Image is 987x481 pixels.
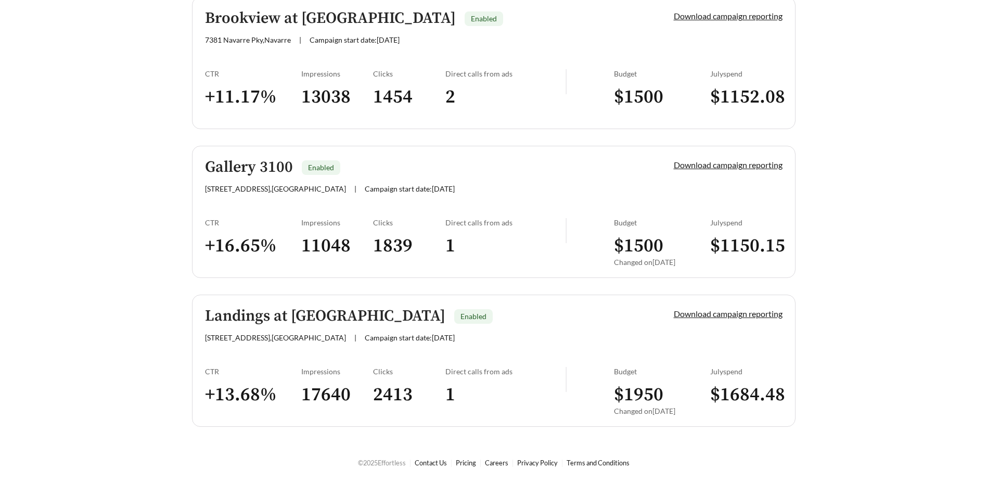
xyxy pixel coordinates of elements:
span: | [354,184,356,193]
a: Gallery 3100Enabled[STREET_ADDRESS],[GEOGRAPHIC_DATA]|Campaign start date:[DATE]Download campaign... [192,146,796,278]
h3: + 13.68 % [205,383,301,407]
img: line [566,218,567,243]
span: Campaign start date: [DATE] [310,35,400,44]
h3: 2413 [373,383,445,407]
h5: Landings at [GEOGRAPHIC_DATA] [205,308,445,325]
h3: 13038 [301,85,374,109]
span: Campaign start date: [DATE] [365,333,455,342]
div: Impressions [301,69,374,78]
div: CTR [205,69,301,78]
a: Contact Us [415,459,447,467]
h3: 11048 [301,234,374,258]
div: CTR [205,218,301,227]
span: | [354,333,356,342]
h3: + 16.65 % [205,234,301,258]
div: Impressions [301,367,374,376]
div: Changed on [DATE] [614,407,710,415]
h3: + 11.17 % [205,85,301,109]
div: Direct calls from ads [445,367,566,376]
h5: Gallery 3100 [205,159,293,176]
img: line [566,69,567,94]
a: Download campaign reporting [674,160,783,170]
span: © 2025 Effortless [358,459,406,467]
img: line [566,367,567,392]
h5: Brookview at [GEOGRAPHIC_DATA] [205,10,456,27]
h3: $ 1152.08 [710,85,783,109]
h3: 1839 [373,234,445,258]
span: [STREET_ADDRESS] , [GEOGRAPHIC_DATA] [205,184,346,193]
a: Terms and Conditions [567,459,630,467]
a: Download campaign reporting [674,309,783,319]
h3: 1 [445,383,566,407]
span: Enabled [471,14,497,23]
div: Impressions [301,218,374,227]
div: Budget [614,69,710,78]
span: 7381 Navarre Pky , Navarre [205,35,291,44]
div: July spend [710,367,783,376]
span: Campaign start date: [DATE] [365,184,455,193]
a: Landings at [GEOGRAPHIC_DATA]Enabled[STREET_ADDRESS],[GEOGRAPHIC_DATA]|Campaign start date:[DATE]... [192,295,796,427]
h3: 17640 [301,383,374,407]
span: Enabled [308,163,334,172]
a: Download campaign reporting [674,11,783,21]
div: Direct calls from ads [445,69,566,78]
span: [STREET_ADDRESS] , [GEOGRAPHIC_DATA] [205,333,346,342]
h3: $ 1500 [614,85,710,109]
div: Budget [614,367,710,376]
div: Changed on [DATE] [614,258,710,267]
h3: 2 [445,85,566,109]
div: Clicks [373,218,445,227]
div: Clicks [373,367,445,376]
span: | [299,35,301,44]
h3: 1 [445,234,566,258]
a: Privacy Policy [517,459,558,467]
h3: 1454 [373,85,445,109]
div: Budget [614,218,710,227]
div: July spend [710,218,783,227]
div: Clicks [373,69,445,78]
a: Pricing [456,459,476,467]
h3: $ 1950 [614,383,710,407]
h3: $ 1500 [614,234,710,258]
h3: $ 1150.15 [710,234,783,258]
div: Direct calls from ads [445,218,566,227]
div: CTR [205,367,301,376]
div: July spend [710,69,783,78]
a: Careers [485,459,508,467]
span: Enabled [460,312,486,321]
h3: $ 1684.48 [710,383,783,407]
